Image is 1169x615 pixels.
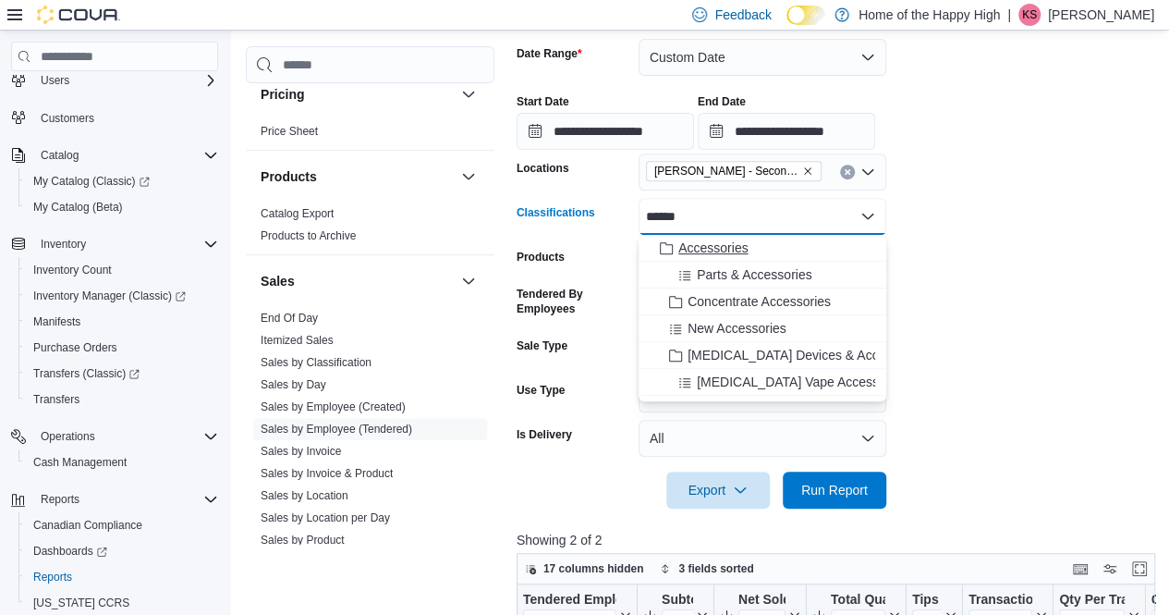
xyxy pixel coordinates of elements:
[261,206,334,221] span: Catalog Export
[18,283,225,309] a: Inventory Manager (Classic)
[18,194,225,220] button: My Catalog (Beta)
[261,355,371,370] span: Sales by Classification
[261,400,406,413] a: Sales by Employee (Created)
[33,144,218,166] span: Catalog
[860,209,875,224] button: Close list of options
[261,422,412,437] span: Sales by Employee (Tendered)
[33,263,112,277] span: Inventory Count
[33,289,186,303] span: Inventory Manager (Classic)
[517,161,569,176] label: Locations
[18,512,225,538] button: Canadian Compliance
[261,207,334,220] a: Catalog Export
[261,272,295,290] h3: Sales
[41,148,79,163] span: Catalog
[26,170,157,192] a: My Catalog (Classic)
[1007,4,1011,26] p: |
[4,486,225,512] button: Reports
[517,94,569,109] label: Start Date
[517,250,565,264] label: Products
[1022,4,1037,26] span: KS
[517,383,565,398] label: Use Type
[41,111,94,126] span: Customers
[1059,592,1124,609] div: Qty Per Transaction
[261,489,348,502] a: Sales by Location
[261,356,371,369] a: Sales by Classification
[26,285,193,307] a: Inventory Manager (Classic)
[33,200,123,215] span: My Catalog (Beta)
[802,166,813,177] button: Remove Warman - Second Ave - Prairie Records from selection in this group
[261,272,454,290] button: Sales
[261,311,318,326] span: End Of Day
[33,107,102,129] a: Customers
[33,106,218,129] span: Customers
[1099,558,1121,580] button: Display options
[858,4,1000,26] p: Home of the Happy High
[33,233,218,255] span: Inventory
[738,592,785,609] div: Net Sold
[26,592,218,614] span: Washington CCRS
[261,534,345,547] a: Sales by Product
[33,425,103,448] button: Operations
[688,292,831,311] span: Concentrate Accessories
[517,338,567,353] label: Sale Type
[33,392,79,407] span: Transfers
[1128,558,1151,580] button: Enter fullscreen
[543,561,644,576] span: 17 columns hidden
[26,259,218,281] span: Inventory Count
[261,510,390,525] span: Sales by Location per Day
[261,167,317,186] h3: Products
[33,544,107,559] span: Dashboards
[457,166,480,188] button: Products
[1069,558,1091,580] button: Keyboard shortcuts
[33,144,86,166] button: Catalog
[33,570,72,584] span: Reports
[26,311,218,333] span: Manifests
[26,388,218,411] span: Transfers
[26,337,125,359] a: Purchase Orders
[18,257,225,283] button: Inventory Count
[18,309,225,335] button: Manifests
[517,287,631,316] label: Tendered By Employees
[261,423,412,436] a: Sales by Employee (Tendered)
[18,168,225,194] a: My Catalog (Classic)
[4,68,225,93] button: Users
[517,531,1162,549] p: Showing 2 of 2
[26,451,218,474] span: Cash Management
[968,592,1032,609] div: Transaction Average
[518,558,651,580] button: 17 columns hidden
[261,85,454,104] button: Pricing
[783,472,886,509] button: Run Report
[261,334,334,347] a: Itemized Sales
[457,83,480,105] button: Pricing
[639,235,886,396] div: Choose from the following options
[33,488,218,510] span: Reports
[261,400,406,414] span: Sales by Employee (Created)
[261,167,454,186] button: Products
[639,289,886,315] button: Concentrate Accessories
[697,373,907,391] span: [MEDICAL_DATA] Vape Accessories
[33,340,117,355] span: Purchase Orders
[639,39,886,76] button: Custom Date
[261,488,348,503] span: Sales by Location
[261,467,393,480] a: Sales by Invoice & Product
[261,85,304,104] h3: Pricing
[639,420,886,457] button: All
[26,451,134,474] a: Cash Management
[18,449,225,475] button: Cash Management
[840,165,855,179] button: Clear input
[639,262,886,289] button: Parts & Accessories
[261,124,318,139] span: Price Sheet
[26,514,150,536] a: Canadian Compliance
[18,361,225,387] a: Transfers (Classic)
[261,228,356,243] span: Products to Archive
[666,472,770,509] button: Export
[33,455,127,470] span: Cash Management
[912,592,942,609] div: Tips
[261,125,318,138] a: Price Sheet
[4,424,225,449] button: Operations
[517,113,694,150] input: Press the down key to open a popover containing a calendar.
[33,425,218,448] span: Operations
[26,285,218,307] span: Inventory Manager (Classic)
[831,592,885,609] div: Total Quantity
[639,315,886,342] button: New Accessories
